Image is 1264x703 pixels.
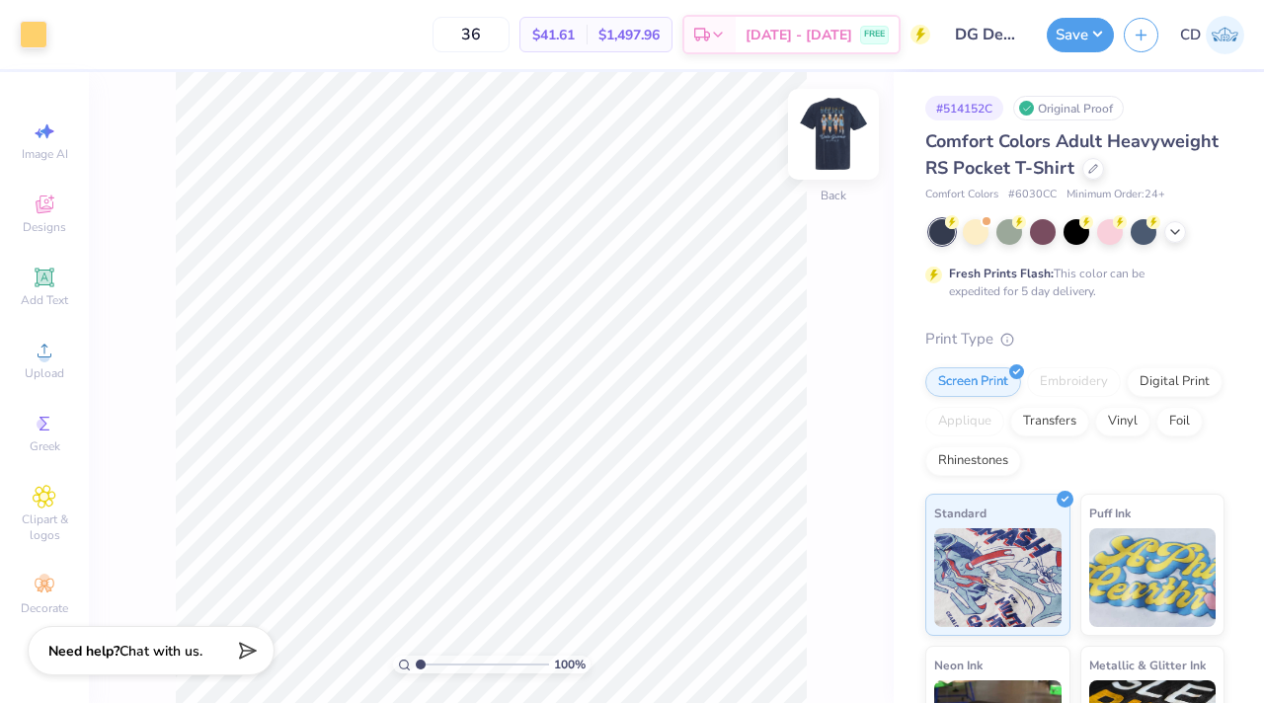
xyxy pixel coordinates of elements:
[21,600,68,616] span: Decorate
[794,95,873,174] img: Back
[925,446,1021,476] div: Rhinestones
[925,407,1004,436] div: Applique
[1089,655,1206,675] span: Metallic & Glitter Ink
[1089,528,1217,627] img: Puff Ink
[21,292,68,308] span: Add Text
[821,187,846,204] div: Back
[925,129,1219,180] span: Comfort Colors Adult Heavyweight RS Pocket T-Shirt
[48,642,119,661] strong: Need help?
[940,15,1037,54] input: Untitled Design
[10,511,79,543] span: Clipart & logos
[433,17,510,52] input: – –
[864,28,885,41] span: FREE
[925,187,998,203] span: Comfort Colors
[1013,96,1124,120] div: Original Proof
[1027,367,1121,397] div: Embroidery
[746,25,852,45] span: [DATE] - [DATE]
[1127,367,1223,397] div: Digital Print
[1089,503,1131,523] span: Puff Ink
[119,642,202,661] span: Chat with us.
[1066,187,1165,203] span: Minimum Order: 24 +
[532,25,575,45] span: $41.61
[925,328,1224,351] div: Print Type
[925,96,1003,120] div: # 514152C
[934,655,983,675] span: Neon Ink
[1010,407,1089,436] div: Transfers
[925,367,1021,397] div: Screen Print
[934,528,1062,627] img: Standard
[1156,407,1203,436] div: Foil
[22,146,68,162] span: Image AI
[554,656,586,673] span: 100 %
[1180,24,1201,46] span: CD
[598,25,660,45] span: $1,497.96
[1095,407,1150,436] div: Vinyl
[949,265,1192,300] div: This color can be expedited for 5 day delivery.
[1206,16,1244,54] img: Colby Duncan
[1180,16,1244,54] a: CD
[30,438,60,454] span: Greek
[23,219,66,235] span: Designs
[949,266,1054,281] strong: Fresh Prints Flash:
[934,503,987,523] span: Standard
[1008,187,1057,203] span: # 6030CC
[25,365,64,381] span: Upload
[1047,18,1114,52] button: Save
